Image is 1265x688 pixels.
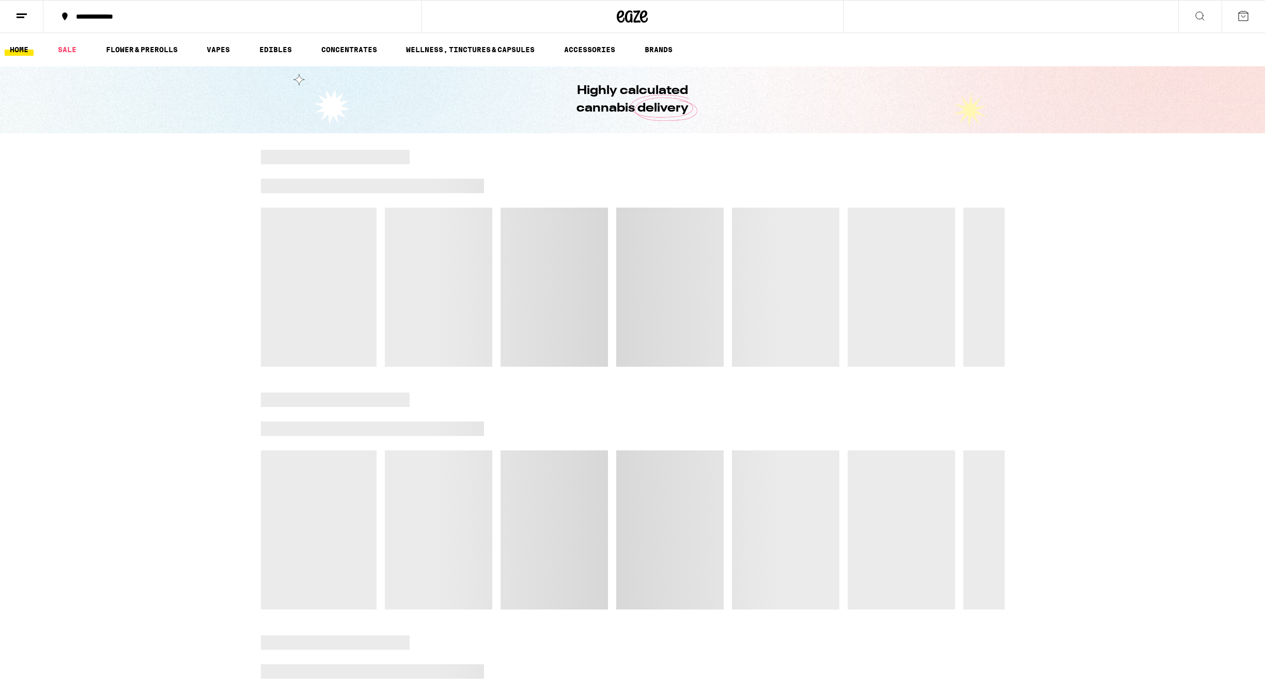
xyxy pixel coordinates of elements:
[548,82,718,117] h1: Highly calculated cannabis delivery
[316,43,382,56] a: CONCENTRATES
[1224,647,1257,680] iframe: Button to launch messaging window
[201,43,235,56] a: VAPES
[254,43,297,56] a: EDIBLES
[53,43,82,56] a: SALE
[5,43,34,56] a: HOME
[101,43,183,56] a: FLOWER & PREROLLS
[639,43,678,56] a: BRANDS
[559,43,620,56] a: ACCESSORIES
[401,43,540,56] a: WELLNESS, TINCTURES & CAPSULES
